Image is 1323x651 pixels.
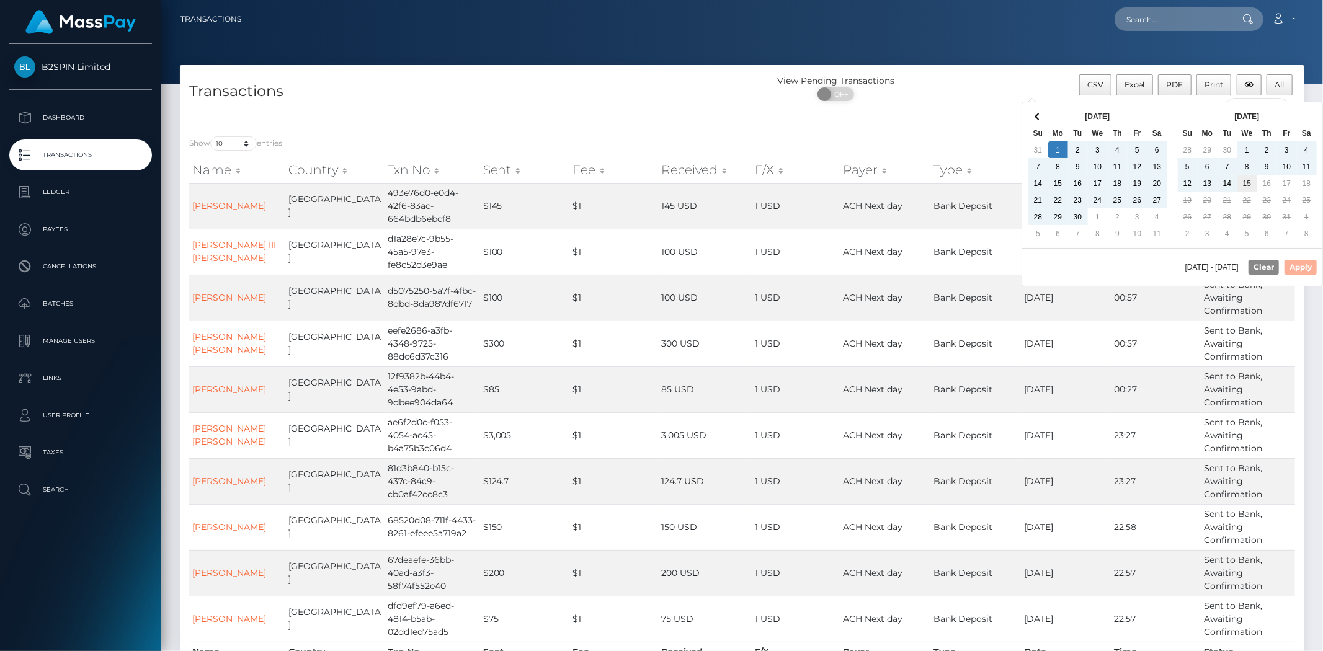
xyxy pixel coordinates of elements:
td: [GEOGRAPHIC_DATA] [285,412,385,458]
td: 29 [1198,141,1218,158]
td: 20 [1198,192,1218,208]
a: [PERSON_NAME] [PERSON_NAME] [192,423,266,447]
td: 26 [1178,208,1198,225]
td: 4 [1218,225,1237,242]
td: 124.7 USD [658,458,752,504]
th: Mo [1198,125,1218,141]
td: 6 [1257,225,1277,242]
span: ACH Next day [844,292,903,303]
td: 00:57 [1111,321,1201,366]
td: 12 [1128,158,1147,175]
td: 300 USD [658,321,752,366]
td: 4 [1147,208,1167,225]
p: Transactions [14,146,147,164]
th: We [1088,125,1108,141]
th: Payer: activate to sort column ascending [840,157,931,182]
td: 1 USD [752,275,840,321]
td: 30 [1218,141,1237,158]
td: $3,005 [480,412,569,458]
button: Excel [1116,74,1153,95]
td: 200 USD [658,550,752,596]
td: 7 [1028,158,1048,175]
th: Su [1028,125,1048,141]
td: 8 [1048,158,1068,175]
td: 20 [1147,175,1167,192]
button: Clear [1249,260,1279,275]
th: Mo [1048,125,1068,141]
td: 31 [1028,141,1048,158]
td: 18 [1108,175,1128,192]
td: 14 [1028,175,1048,192]
td: 21 [1218,192,1237,208]
img: B2SPIN Limited [14,56,35,77]
th: Fr [1277,125,1297,141]
td: Bank Deposit [931,458,1022,504]
td: 16 [1068,175,1088,192]
td: 2 [1068,141,1088,158]
td: 22 [1048,192,1068,208]
td: 00:27 [1111,366,1201,412]
td: Bank Deposit [931,275,1022,321]
td: Sent to Bank, Awaiting Confirmation [1201,458,1295,504]
td: 27 [1147,192,1167,208]
td: Bank Deposit [931,596,1022,642]
td: Sent to Bank, Awaiting Confirmation [1201,504,1295,550]
td: $1 [569,504,658,550]
td: $1 [569,458,658,504]
td: [DATE] [1021,366,1111,412]
td: 11 [1108,158,1128,175]
span: [DATE] - [DATE] [1185,263,1244,271]
td: 19 [1128,175,1147,192]
td: 21 [1028,192,1048,208]
td: Bank Deposit [931,321,1022,366]
td: $150 [480,504,569,550]
p: Dashboard [14,108,147,127]
th: Th [1257,125,1277,141]
td: [DATE] [1021,275,1111,321]
td: 10 [1088,158,1108,175]
p: Ledger [14,183,147,201]
td: $1 [569,550,658,596]
td: $75 [480,596,569,642]
div: View Pending Transactions [742,74,930,87]
input: Search... [1115,7,1231,31]
td: 5 [1237,225,1257,242]
th: Name: activate to sort column ascending [189,157,285,182]
td: $1 [569,596,658,642]
a: Batches [9,288,152,319]
td: 10 [1128,225,1147,242]
td: 12 [1178,175,1198,192]
td: 9 [1108,225,1128,242]
td: Sent to Bank, Awaiting Confirmation [1201,321,1295,366]
span: PDF [1166,80,1183,89]
th: Tu [1068,125,1088,141]
td: [GEOGRAPHIC_DATA] [285,321,385,366]
a: [PERSON_NAME] [192,384,266,395]
td: [GEOGRAPHIC_DATA] [285,275,385,321]
td: 30 [1257,208,1277,225]
span: ACH Next day [844,430,903,441]
p: Cancellations [14,257,147,276]
span: ACH Next day [844,338,903,349]
td: $1 [569,183,658,229]
th: F/X: activate to sort column ascending [752,157,840,182]
th: Su [1178,125,1198,141]
a: [PERSON_NAME] [192,567,266,578]
td: [GEOGRAPHIC_DATA] [285,366,385,412]
td: 28 [1218,208,1237,225]
td: 19 [1178,192,1198,208]
td: 3,005 USD [658,412,752,458]
td: 31 [1277,208,1297,225]
td: 13 [1147,158,1167,175]
p: Taxes [14,443,147,462]
th: Received: activate to sort column ascending [658,157,752,182]
td: 100 USD [658,229,752,275]
span: ACH Next day [844,200,903,211]
a: User Profile [9,400,152,431]
span: All [1275,80,1285,89]
td: $85 [480,366,569,412]
td: 10 [1277,158,1297,175]
td: 29 [1237,208,1257,225]
td: $1 [569,275,658,321]
th: Sa [1147,125,1167,141]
